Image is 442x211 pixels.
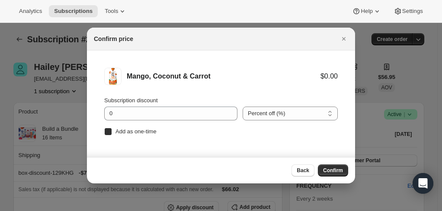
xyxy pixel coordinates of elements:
span: Add as one-time [115,128,157,135]
div: Open Intercom Messenger [413,173,433,194]
span: Analytics [19,8,42,15]
div: $0.00 [320,72,338,81]
span: Settings [402,8,423,15]
button: Close [338,33,350,45]
div: Mango, Coconut & Carrot [127,72,320,81]
button: Help [347,5,386,17]
button: Back [291,164,314,176]
button: Confirm [318,164,348,176]
span: Help [361,8,372,15]
button: Analytics [14,5,47,17]
img: Mango, Coconut & Carrot [104,68,122,85]
span: Tools [105,8,118,15]
span: Back [297,167,309,174]
h2: Confirm price [94,35,133,43]
button: Subscriptions [49,5,98,17]
span: Subscription discount [104,97,158,104]
span: Confirm [323,167,343,174]
span: Subscriptions [54,8,93,15]
button: Settings [388,5,428,17]
button: Tools [99,5,132,17]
